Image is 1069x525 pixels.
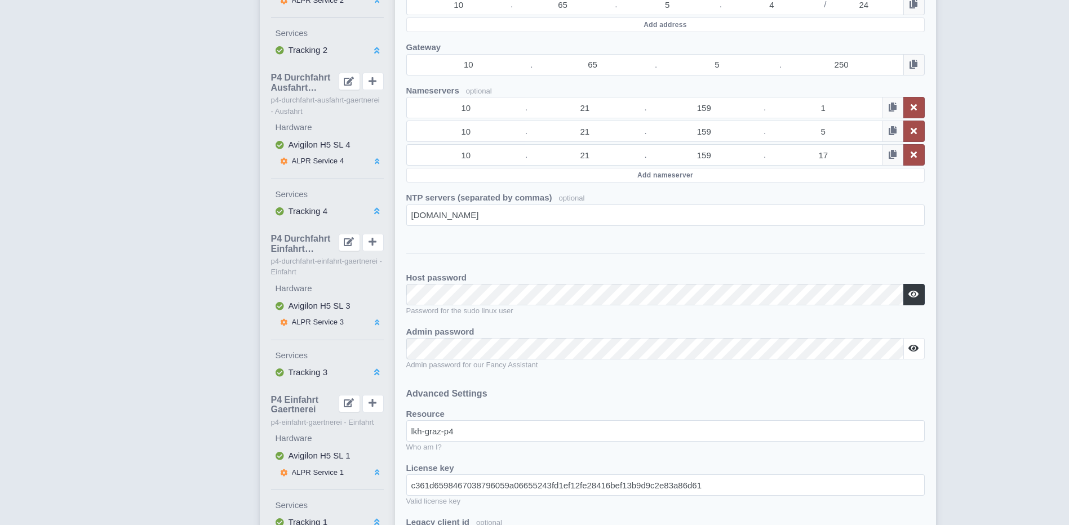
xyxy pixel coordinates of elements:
[289,451,351,460] span: Avigilon H5 SL 1
[276,432,384,445] label: Hardware
[406,420,925,442] input: §{ogclient_resource}
[271,42,384,59] button: Tracking 2
[271,256,384,278] small: p4-durchfahrt-einfahrt-gaertnerei - Einfahrt
[406,442,925,453] small: Who am I?
[271,234,339,253] span: P4 Durchfahrt Einfahrt Gaertnerei
[289,367,327,377] span: Tracking 3
[466,87,492,95] small: optional
[271,297,384,315] button: Avigilon H5 SL 3
[271,136,384,154] button: Avigilon H5 SL 4
[271,203,384,220] button: Tracking 4
[276,349,384,362] label: Services
[271,417,384,428] small: p4-einfahrt-gaertnerei - Einfahrt
[406,17,925,32] button: Add address
[276,27,384,40] label: Services
[292,318,344,326] span: ALPR Service 3
[276,121,384,134] label: Hardware
[289,140,351,149] span: Avigilon H5 SL 4
[292,157,344,165] span: ALPR Service 4
[406,408,445,421] label: Resource
[406,305,925,317] small: Password for the sudo linux user
[271,395,339,415] span: P4 Einfahrt Gaertnerei
[276,282,384,295] label: Hardware
[559,194,585,202] span: optional
[271,364,384,381] button: Tracking 3
[289,45,327,55] span: Tracking 2
[271,314,384,330] button: ALPR Service 3
[271,73,339,92] span: P4 Durchfahrt Ausfahrt Gaertnerei
[271,95,384,117] small: p4-durchfahrt-ausfahrt-gaertnerei - Ausfahrt
[289,206,327,216] span: Tracking 4
[406,272,467,284] label: Host password
[289,301,351,310] span: Avigilon H5 SL 3
[406,389,925,399] h5: Advanced Settings
[406,496,925,507] small: Valid license key
[406,462,454,475] label: License key
[276,188,384,201] label: Services
[406,326,474,339] label: Admin password
[276,499,384,512] label: Services
[292,468,344,477] span: ALPR Service 1
[271,153,384,169] button: ALPR Service 4
[406,359,925,371] small: Admin password for our Fancy Assistant
[406,84,459,97] label: Nameservers
[406,192,552,204] label: NTP servers (separated by commas)
[406,474,925,496] input: §{ogclient_token}
[271,447,384,465] button: Avigilon H5 SL 1
[406,168,925,183] button: Add nameserver
[406,41,441,54] label: Gateway
[271,465,384,480] button: ALPR Service 1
